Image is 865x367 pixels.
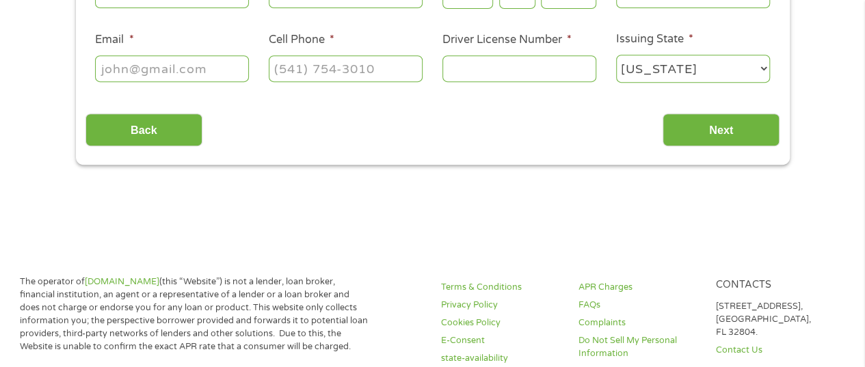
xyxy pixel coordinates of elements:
[20,275,371,353] p: The operator of (this “Website”) is not a lender, loan broker, financial institution, an agent or...
[716,279,837,292] h4: Contacts
[85,113,202,147] input: Back
[441,334,562,347] a: E-Consent
[578,281,700,294] a: APR Charges
[578,299,700,312] a: FAQs
[442,33,572,47] label: Driver License Number
[716,344,837,357] a: Contact Us
[441,316,562,329] a: Cookies Policy
[269,33,334,47] label: Cell Phone
[616,32,693,46] label: Issuing State
[95,33,133,47] label: Email
[578,334,700,360] a: Do Not Sell My Personal Information
[578,316,700,329] a: Complaints
[441,299,562,312] a: Privacy Policy
[269,55,423,81] input: (541) 754-3010
[441,352,562,365] a: state-availability
[95,55,249,81] input: john@gmail.com
[716,300,837,339] p: [STREET_ADDRESS], [GEOGRAPHIC_DATA], FL 32804.
[441,281,562,294] a: Terms & Conditions
[85,276,159,287] a: [DOMAIN_NAME]
[663,113,780,147] input: Next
